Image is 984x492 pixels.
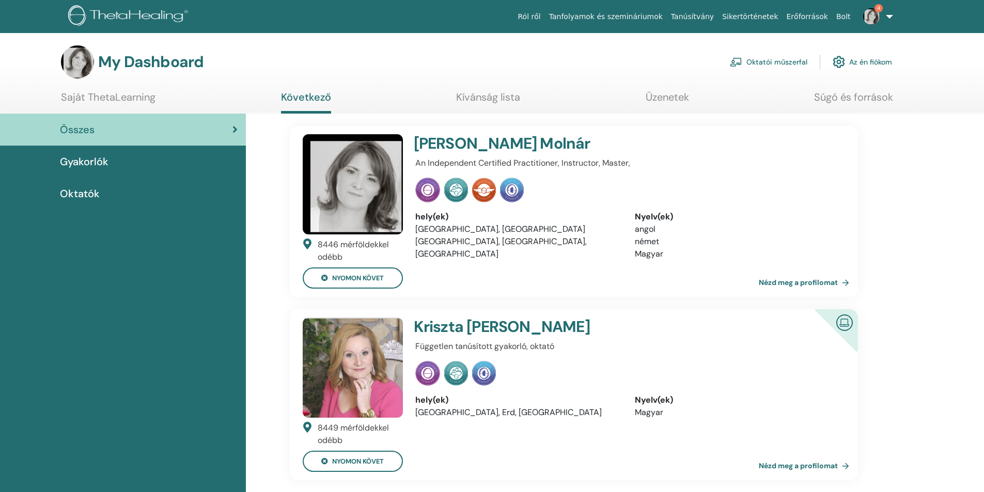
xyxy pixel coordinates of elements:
div: hely(ek) [415,394,619,406]
a: Üzenetek [646,91,689,111]
div: 8449 mérföldekkel odébb [318,422,403,447]
img: default.jpg [303,318,403,418]
span: Gyakorlók [60,154,108,169]
li: [GEOGRAPHIC_DATA], [GEOGRAPHIC_DATA], [GEOGRAPHIC_DATA] [415,235,619,260]
iframe: Intercom live chat [949,457,974,482]
a: Erőforrások [783,7,832,26]
div: Nyelv(ek) [635,394,839,406]
img: Tanúsított online oktató [832,310,857,334]
li: Magyar [635,406,839,419]
img: default.jpg [303,134,403,234]
a: Sikertörténetek [718,7,782,26]
p: An Independent Certified Practitioner, Instructor, Master, [415,157,839,169]
span: Oktatók [60,186,100,201]
a: Kívánság lista [456,91,520,111]
span: 4 [874,4,883,12]
a: Saját ThetaLearning [61,91,155,111]
span: Összes [60,122,95,137]
img: chalkboard-teacher.svg [730,57,742,67]
button: nyomon követ [303,267,403,289]
a: Következő [281,91,331,114]
a: Nézd meg a profilomat [759,455,853,476]
li: [GEOGRAPHIC_DATA], [GEOGRAPHIC_DATA] [415,223,619,235]
a: Tanúsítvány [667,7,718,26]
a: Ról ről [514,7,545,26]
a: Az én fiókom [833,51,892,73]
h3: My Dashboard [98,53,204,71]
img: cog.svg [833,53,845,71]
h4: [PERSON_NAME] Molnár [414,134,767,153]
li: német [635,235,839,248]
a: Nézd meg a profilomat [759,272,853,293]
div: 8446 mérföldekkel odébb [318,239,403,263]
button: nyomon követ [303,451,403,472]
a: Súgó és források [814,91,893,111]
li: angol [635,223,839,235]
img: default.jpg [61,45,94,78]
li: [GEOGRAPHIC_DATA], Erd, [GEOGRAPHIC_DATA] [415,406,619,419]
div: hely(ek) [415,211,619,223]
div: Tanúsított online oktató [798,309,857,369]
h4: Kriszta [PERSON_NAME] [414,318,767,336]
li: Magyar [635,248,839,260]
img: logo.png [68,5,192,28]
div: Nyelv(ek) [635,211,839,223]
p: Független tanúsított gyakorló, oktató [415,340,839,353]
a: Bolt [832,7,855,26]
img: default.jpg [863,8,880,25]
a: Oktatói műszerfal [730,51,807,73]
a: Tanfolyamok és szemináriumok [545,7,667,26]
